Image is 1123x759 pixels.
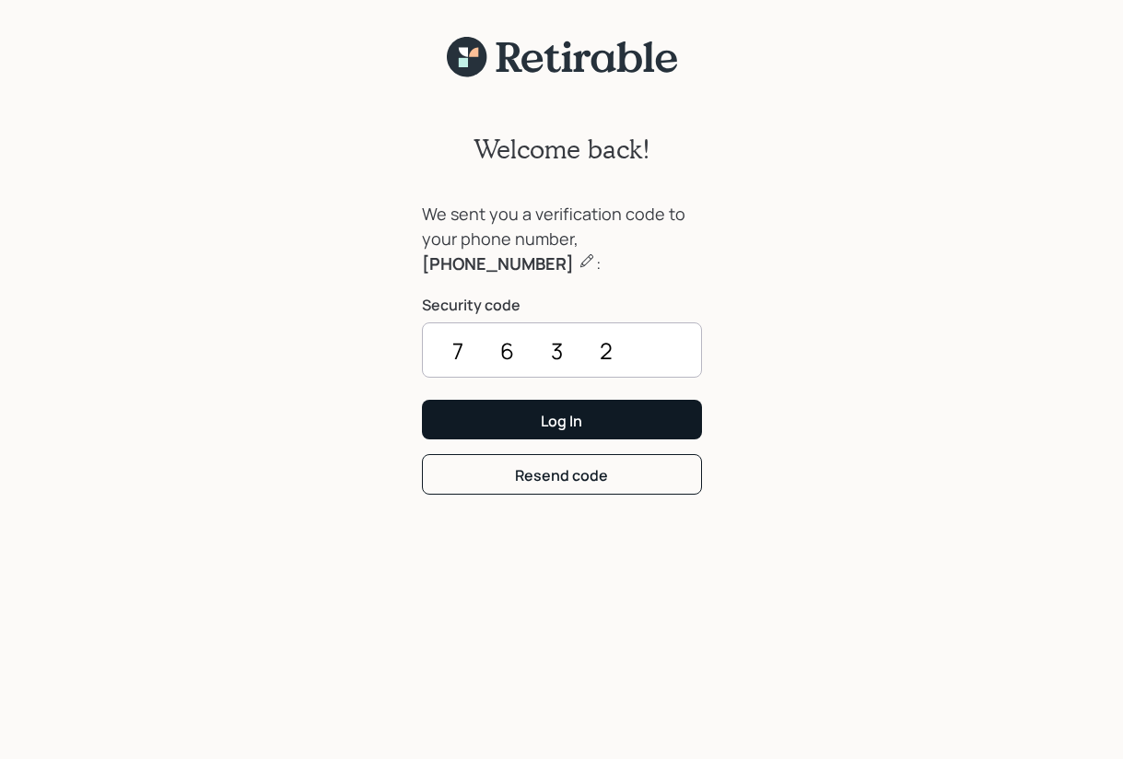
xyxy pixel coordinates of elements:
b: [PHONE_NUMBER] [422,252,574,274]
button: Resend code [422,454,702,494]
h2: Welcome back! [474,134,650,165]
input: •••• [422,322,702,378]
label: Security code [422,295,702,315]
div: Log In [541,411,582,431]
div: We sent you a verification code to your phone number, : [422,202,702,276]
button: Log In [422,400,702,439]
div: Resend code [515,465,608,485]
